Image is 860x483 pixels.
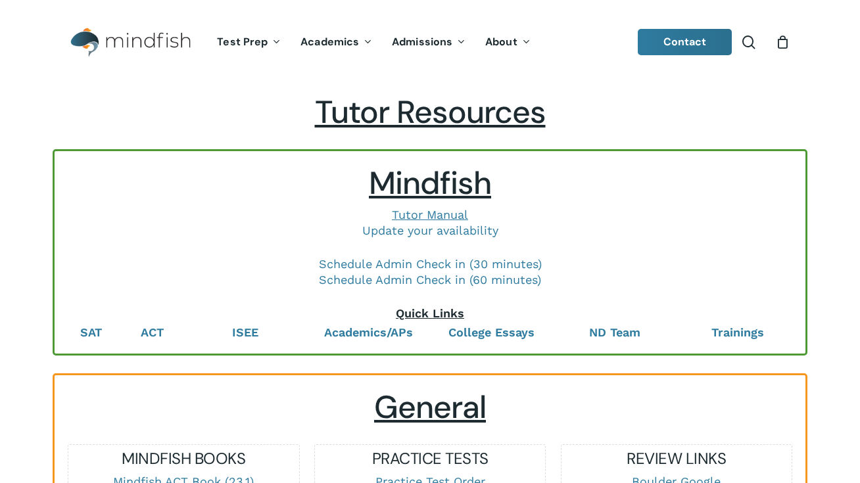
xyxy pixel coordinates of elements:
[300,35,359,49] span: Academics
[319,273,541,287] a: Schedule Admin Check in (60 minutes)
[392,35,452,49] span: Admissions
[711,325,764,339] a: Trainings
[315,91,546,133] span: Tutor Resources
[207,18,540,67] nav: Main Menu
[362,223,498,237] a: Update your availability
[589,325,640,339] a: ND Team
[374,386,486,428] span: General
[207,37,291,48] a: Test Prep
[291,37,382,48] a: Academics
[485,35,517,49] span: About
[80,325,102,339] a: SAT
[232,325,258,339] a: ISEE
[141,325,164,339] a: ACT
[369,162,491,204] span: Mindfish
[53,18,807,67] header: Main Menu
[382,37,475,48] a: Admissions
[68,448,299,469] h5: MINDFISH BOOKS
[638,29,732,55] a: Contact
[324,325,413,339] a: Academics/APs
[217,35,268,49] span: Test Prep
[475,37,540,48] a: About
[448,325,535,339] a: College Essays
[663,35,707,49] span: Contact
[396,306,464,320] span: Quick Links
[319,257,542,271] a: Schedule Admin Check in (30 minutes)
[561,448,792,469] h5: REVIEW LINKS
[392,208,468,221] a: Tutor Manual
[315,448,545,469] h5: PRACTICE TESTS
